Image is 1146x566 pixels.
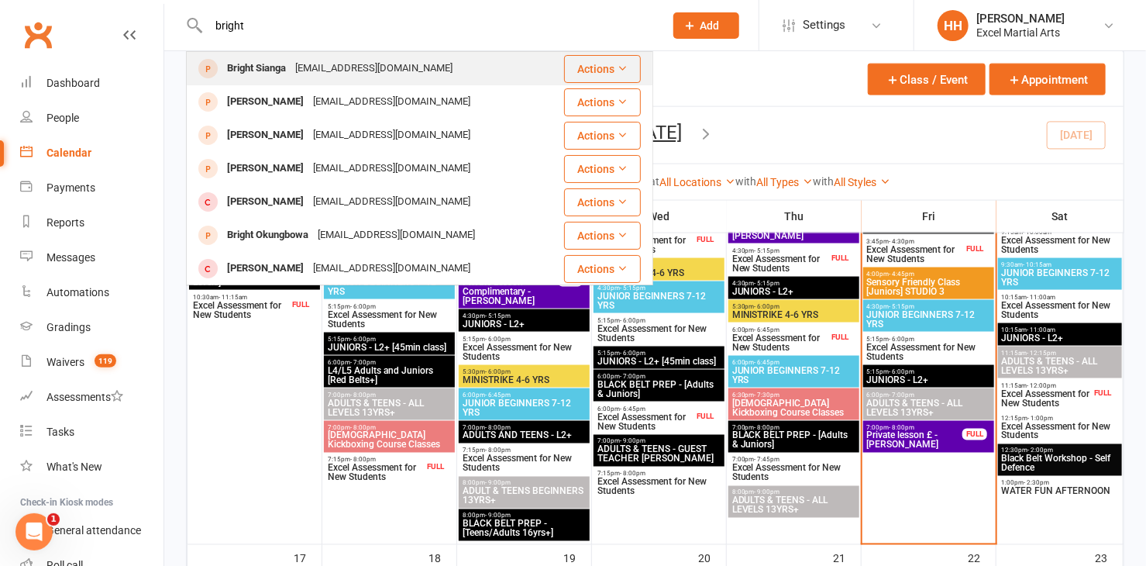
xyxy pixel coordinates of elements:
div: FULL [828,331,852,343]
span: 5:15pm [866,368,991,375]
span: Search for help [32,264,126,280]
div: Let your prospects or members book and pay for classes or events online. [32,344,260,377]
span: 6:30pm [731,392,856,399]
div: Excel Martial Arts [976,26,1065,40]
a: Calendar [20,136,163,171]
a: Messages [20,240,163,275]
span: 7:15pm [327,457,424,464]
div: Set up a new member waiver [32,389,260,406]
div: HH [938,10,969,41]
button: Search for help [22,256,287,287]
div: Reports [46,216,84,229]
span: 4:30pm [866,303,991,310]
span: WATER FUN AFTERNOON [1001,487,1119,496]
span: JUNIORS - L2+ [866,375,991,385]
div: FULL [423,461,448,473]
span: - 7:00pm [350,359,376,366]
span: 6:00pm [597,406,693,412]
button: Add [673,12,739,39]
button: Actions [564,88,641,116]
div: Let your prospects or members book and pay for classes or events online. [22,338,287,383]
span: BLACK BELT PREP - [Adults & Juniors] [597,380,721,399]
button: Help [207,423,310,485]
input: Search... [204,15,653,36]
span: JUNIOR BEGINNERS 7-12 YRS [327,278,452,296]
span: - 11:15am [219,294,247,301]
th: Fri [862,200,996,233]
span: 5:15pm [866,336,991,343]
span: - 6:00pm [485,336,511,343]
div: People [46,112,79,124]
div: Assessments [46,391,123,403]
span: - 5:15pm [485,312,511,319]
th: Wed [592,200,727,233]
span: JUNIOR BEGINNERS 7-12 YRS [731,366,856,385]
div: [EMAIL_ADDRESS][DOMAIN_NAME] [308,191,475,213]
span: 5:15pm [327,336,452,343]
span: Excel Assessment for New Students [462,454,587,473]
div: General attendance [46,524,141,537]
span: 6:00pm [462,392,587,399]
span: ADULTS & TEENS - ALL LEVELS 13YRS+ [731,496,856,515]
div: Profile image for Bec [90,25,121,56]
span: - 6:00pm [755,303,780,310]
span: ADULTS AND TEENS - L2+ [462,431,587,440]
a: Assessments [20,380,163,415]
a: Reports [20,205,163,240]
span: 5:15pm [462,336,587,343]
span: - 2:00pm [1028,447,1054,454]
span: Private lesson £ - [PERSON_NAME] [866,431,963,450]
span: - 6:00pm [890,368,915,375]
a: Dashboard [20,66,163,101]
button: Actions [564,155,641,183]
span: 9:30am [1001,261,1119,268]
div: FULL [828,252,852,264]
div: FULL [1090,387,1115,399]
span: 4:00pm [866,271,991,278]
span: Excel Assessment for New Students [597,412,693,431]
span: 7:15pm [597,471,721,478]
span: 5:15pm [327,303,452,310]
span: Excel Assessment for New Students [731,333,828,352]
span: - 7:00pm [890,392,915,399]
span: Excel Assessment for New Students [1001,422,1119,440]
a: Automations [20,275,163,310]
span: - 6:45pm [485,392,511,399]
button: Actions [564,188,641,216]
span: Add [700,19,720,32]
div: Ask a questionAI Agent and team can help [15,182,294,241]
span: 1 [47,513,60,526]
span: 1:00pm [1001,480,1119,487]
span: - 6:45pm [755,326,780,333]
p: Hi [PERSON_NAME] [31,110,279,136]
span: - 9:00pm [485,480,511,487]
span: - 6:00pm [620,317,645,324]
span: - 6:00pm [350,303,376,310]
span: [DEMOGRAPHIC_DATA] Kickboxing Course Classes [327,431,452,450]
span: JUNIORS - L2+ [45min class] [327,343,452,352]
span: 11:15am [1001,382,1091,389]
div: Automations [46,286,109,299]
span: [DEMOGRAPHIC_DATA] Kickboxing Course Classes [731,399,856,417]
span: Excel Assessment for New Students [866,343,991,361]
span: Excel Assessment for New Students [462,343,587,361]
span: JUNIORS - L2+ [1001,333,1119,343]
span: Excel Assessment for New Students [597,324,721,343]
span: - 7:00pm [620,373,645,380]
span: Excel Assessment for New Students [1001,389,1091,408]
div: [PERSON_NAME] [222,257,308,280]
span: 7:00pm [731,424,856,431]
span: 10:30am [192,294,289,301]
span: 4:30pm [731,247,828,254]
span: - 5:15pm [755,247,780,254]
span: MINISTRIKE 4-6 YRS [462,375,587,385]
span: 11:15am [1001,350,1119,357]
img: Profile image for Sam [31,25,62,56]
span: Private Lesson - Complimentary - [PERSON_NAME] [462,278,559,305]
a: All Styles [835,176,891,188]
span: 7:00pm [462,424,587,431]
span: - 1:00pm [1028,415,1054,422]
span: - 2:30pm [1024,480,1050,487]
div: [EMAIL_ADDRESS][DOMAIN_NAME] [308,91,475,113]
button: Actions [564,222,641,250]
